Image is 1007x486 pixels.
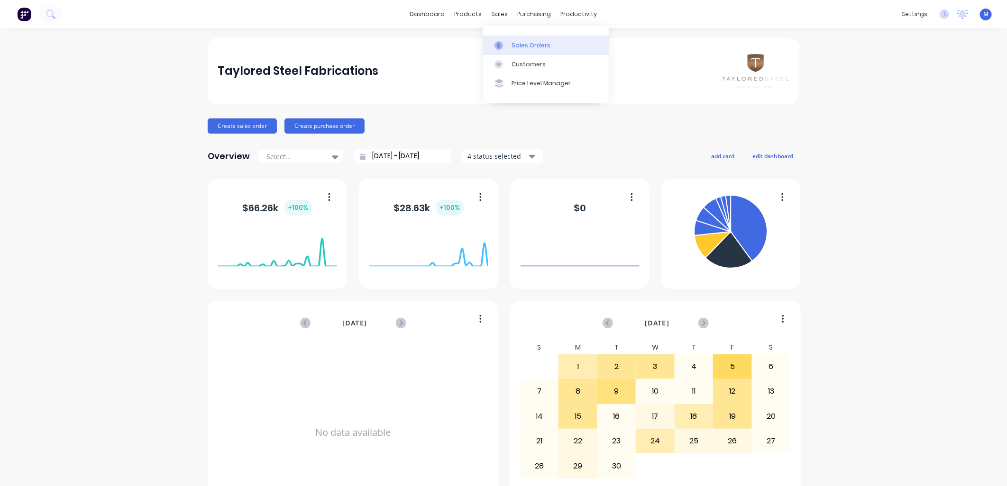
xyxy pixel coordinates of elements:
button: add card [705,150,741,162]
div: 24 [636,429,674,453]
div: T [597,341,636,354]
div: T [675,341,714,354]
div: S [520,341,559,354]
div: purchasing [513,7,556,21]
div: 28 [521,454,558,477]
div: 22 [559,429,597,453]
div: $ 0 [574,201,586,215]
div: Overview [208,147,250,166]
div: 8 [559,379,597,403]
div: 20 [752,405,790,428]
div: W [636,341,675,354]
div: sales [487,7,513,21]
a: dashboard [405,7,450,21]
div: Price Level Manager [512,79,571,88]
div: 3 [636,355,674,378]
div: $ 66.26k [243,200,312,216]
div: 21 [521,429,558,453]
button: Create sales order [208,118,277,134]
div: 14 [521,405,558,428]
div: products [450,7,487,21]
div: 30 [598,454,636,477]
div: 18 [675,405,713,428]
div: 12 [714,379,751,403]
span: M [983,10,989,18]
span: [DATE] [645,318,669,328]
a: Price Level Manager [483,74,609,93]
div: 11 [675,379,713,403]
div: Customers [512,60,546,69]
div: 9 [598,379,636,403]
button: edit dashboard [746,150,799,162]
div: 15 [559,405,597,428]
div: settings [897,7,932,21]
div: 27 [752,429,790,453]
div: Taylored Steel Fabrications [218,62,379,81]
div: 6 [752,355,790,378]
div: 29 [559,454,597,477]
a: Sales Orders [483,36,609,54]
div: $ 28.63k [394,200,464,216]
div: 4 status selected [467,151,527,161]
div: 4 [675,355,713,378]
div: 26 [714,429,751,453]
img: Taylored Steel Fabrications [723,54,789,88]
div: M [558,341,597,354]
button: Create purchase order [284,118,365,134]
div: S [752,341,791,354]
div: 2 [598,355,636,378]
div: + 100 % [284,200,312,216]
div: 5 [714,355,751,378]
div: 10 [636,379,674,403]
div: 16 [598,405,636,428]
div: 1 [559,355,597,378]
div: 7 [521,379,558,403]
div: F [713,341,752,354]
div: Sales Orders [512,41,550,50]
span: [DATE] [342,318,367,328]
div: 13 [752,379,790,403]
div: productivity [556,7,602,21]
div: 25 [675,429,713,453]
a: Customers [483,55,609,74]
div: 23 [598,429,636,453]
img: Factory [17,7,31,21]
div: + 100 % [436,200,464,216]
div: 19 [714,405,751,428]
div: 17 [636,405,674,428]
button: 4 status selected [462,149,543,163]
